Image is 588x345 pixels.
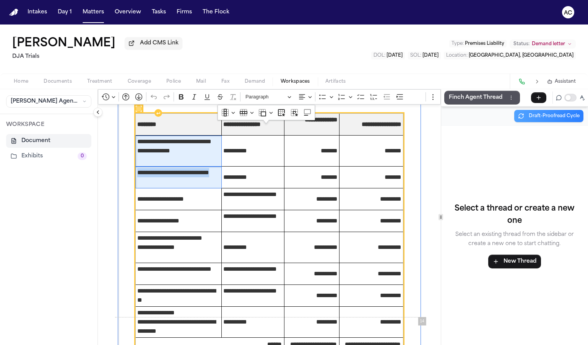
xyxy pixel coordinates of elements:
button: Exhibits0 [6,149,91,163]
button: Draft-Proofread Cycle [514,110,583,122]
span: Fax [221,78,229,85]
button: Overview [112,5,144,19]
button: Matters [80,5,107,19]
p: Select an existing thread from the sidebar or create a new one to start chatting. [447,230,582,249]
button: Make a Call [517,76,527,87]
a: Home [9,9,18,16]
button: Collapse sidebar [93,108,102,117]
button: The Flock [200,5,232,19]
span: Draft-Proofread Cycle [529,113,580,119]
img: Finch Logo [9,9,18,16]
span: Treatment [87,78,112,85]
span: Paragraph [245,92,285,101]
span: [DATE] [387,53,403,58]
h1: [PERSON_NAME] [12,37,115,51]
span: SOL : [410,53,421,58]
span: Status: [513,41,530,47]
span: Police [166,78,181,85]
div: Table toolbar [218,105,315,120]
span: Assistant [555,78,576,85]
button: Day 1 [55,5,75,19]
span: Demand [245,78,265,85]
h2: DJA Trials [12,52,182,61]
button: Toggle proofreading mode [564,94,577,101]
button: Thread actions [507,93,515,102]
button: Paragraph, Heading [242,91,295,103]
button: Finch Agent ThreadThread actions [444,91,520,105]
span: Mail [196,78,206,85]
span: [DATE] [422,53,439,58]
button: Edit DOL: 2024-08-20 [371,52,405,59]
span: DOL : [374,53,385,58]
button: Add CMS Link [125,37,182,49]
span: Workspaces [281,78,310,85]
span: Home [14,78,28,85]
p: WORKSPACE [6,120,91,129]
div: Editor toolbar [98,89,441,105]
span: Add CMS Link [140,39,179,47]
span: Location : [446,53,468,58]
span: Demand letter [532,41,565,47]
span: Artifacts [325,78,346,85]
button: New Thread [488,255,541,268]
button: [PERSON_NAME] Agent Demand [6,95,91,108]
button: Edit SOL: 2026-08-20 [408,52,441,59]
button: Edit matter name [12,37,115,51]
span: Documents [44,78,72,85]
h4: Select a thread or create a new one [447,203,582,227]
button: Edit Location: Los Angeles, CA [444,52,576,59]
span: Premises Liability [465,41,504,46]
span: [GEOGRAPHIC_DATA], [GEOGRAPHIC_DATA] [469,53,573,58]
button: Tasks [149,5,169,19]
button: Document [6,134,91,148]
button: Firms [174,5,195,19]
button: Assistant [547,78,576,85]
span: Type : [452,41,464,46]
button: Intakes [24,5,50,19]
span: Coverage [128,78,151,85]
button: Edit Type: Premises Liability [449,40,507,47]
button: Change status from Demand letter [510,39,576,49]
span: 0 [78,152,87,160]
